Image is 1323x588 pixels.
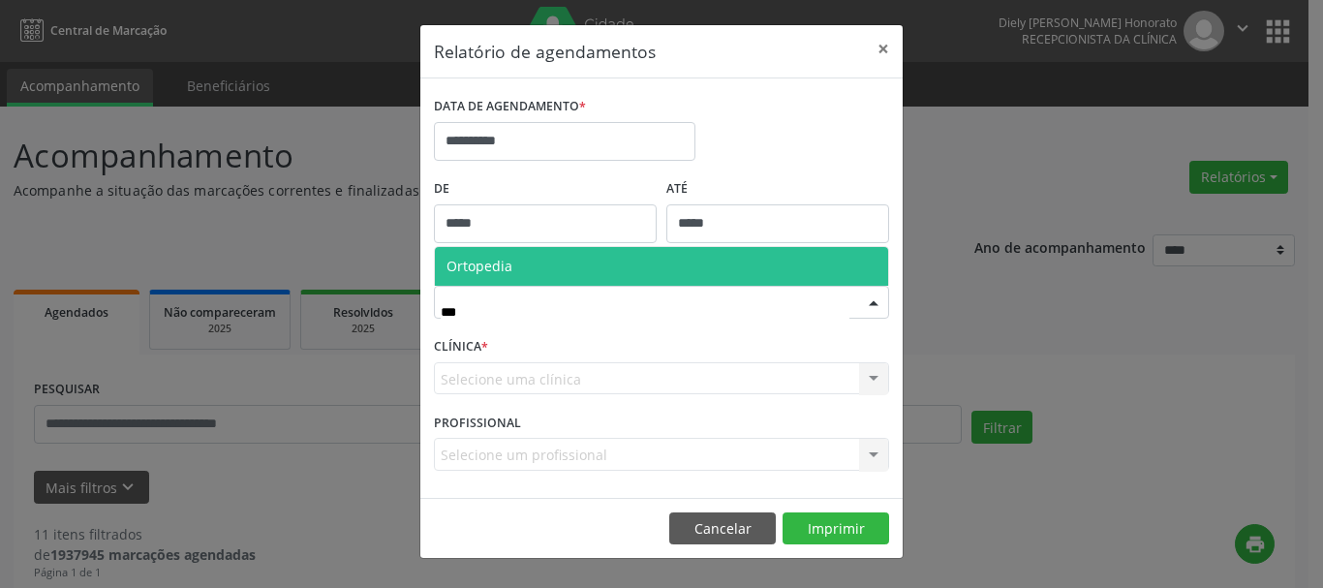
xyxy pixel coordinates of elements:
label: CLÍNICA [434,332,488,362]
button: Close [864,25,903,73]
label: PROFISSIONAL [434,408,521,438]
span: Ortopedia [446,257,512,275]
button: Cancelar [669,512,776,545]
label: De [434,174,657,204]
label: ATÉ [666,174,889,204]
label: DATA DE AGENDAMENTO [434,92,586,122]
h5: Relatório de agendamentos [434,39,656,64]
button: Imprimir [783,512,889,545]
